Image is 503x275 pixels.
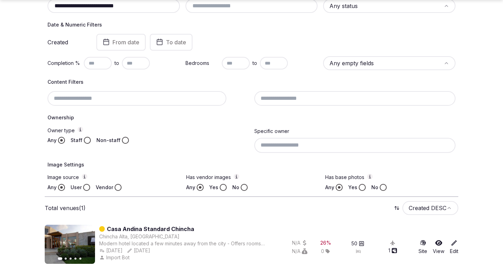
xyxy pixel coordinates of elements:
[185,60,219,67] label: Bedrooms
[99,254,131,261] button: Import Bot
[351,240,364,247] button: 50
[78,127,83,132] button: Owner type
[45,204,86,212] p: Total venues (1)
[70,258,72,260] button: Go to slide 3
[99,233,180,240] button: Chincha Alta, [GEOGRAPHIC_DATA]
[186,184,195,191] label: Any
[48,79,455,86] h4: Content Filters
[82,174,87,179] button: Image source
[48,161,455,168] h4: Image Settings
[65,258,67,260] button: Go to slide 2
[348,184,357,191] label: Yes
[96,34,146,51] button: From date
[325,184,334,191] label: Any
[48,184,57,191] label: Any
[388,247,397,254] button: 1
[320,239,331,246] button: 26%
[292,239,307,246] button: N/A
[71,137,82,144] label: Staff
[292,248,307,255] button: N/A
[96,137,121,144] label: Non-staff
[71,184,82,191] label: User
[418,239,427,255] a: Site
[209,184,218,191] label: Yes
[74,258,76,260] button: Go to slide 4
[115,60,119,67] span: to
[107,225,194,233] a: Casa Andina Standard Chincha
[371,184,378,191] label: No
[232,184,239,191] label: No
[367,174,373,179] button: Has base photos
[58,257,63,260] button: Go to slide 1
[48,39,87,45] label: Created
[48,137,57,144] label: Any
[79,258,81,260] button: Go to slide 5
[150,34,192,51] button: To date
[325,174,455,181] label: Has base photos
[112,39,139,46] span: From date
[45,225,95,264] img: Featured image for Casa Andina Standard Chincha
[320,239,331,246] div: 26 %
[254,128,289,134] label: Specific owner
[99,240,267,247] div: Modern hotel located a few minutes away from the city - Offers rooms with modern decor - Easy acc...
[450,239,458,255] a: Edit
[127,247,150,254] button: [DATE]
[433,239,444,255] a: View
[48,21,455,28] h4: Date & Numeric Filters
[48,174,178,181] label: Image source
[166,39,186,46] span: To date
[99,247,123,254] button: [DATE]
[186,174,316,181] label: Has vendor images
[96,184,113,191] label: Vendor
[351,240,357,247] span: 50
[253,60,257,67] span: to
[48,127,249,134] label: Owner type
[234,174,239,179] button: Has vendor images
[48,114,455,121] h4: Ownership
[48,60,81,67] label: Completion %
[321,248,324,255] span: 0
